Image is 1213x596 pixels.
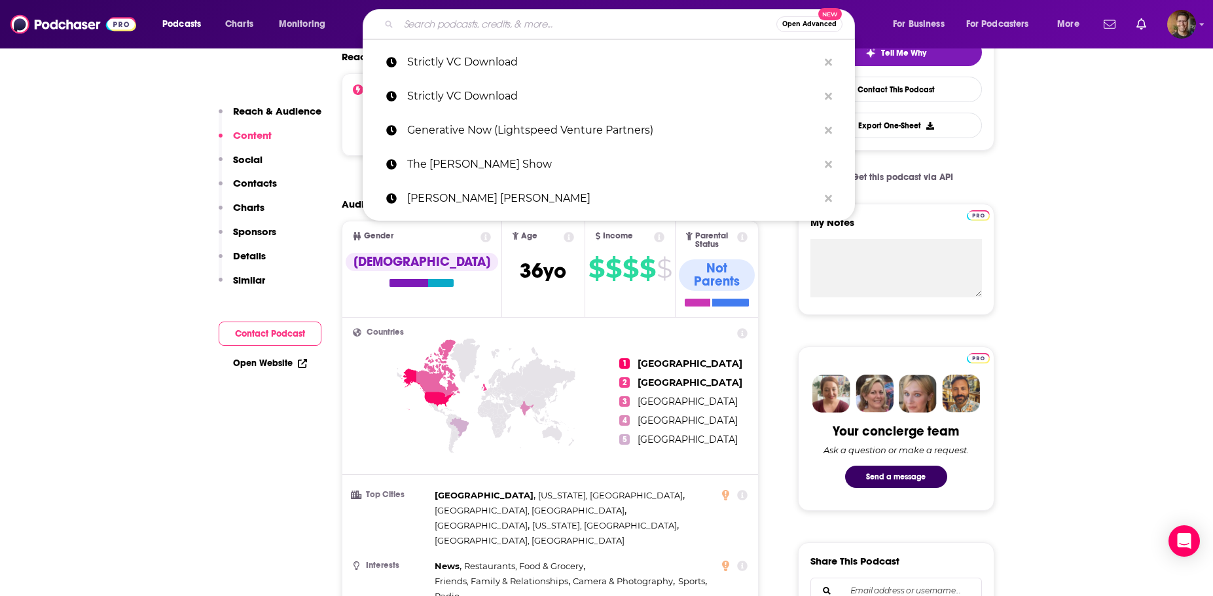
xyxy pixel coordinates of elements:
span: [GEOGRAPHIC_DATA] [638,396,738,407]
h3: Top Cities [353,491,429,499]
p: Reach & Audience [233,105,321,117]
p: Details [233,250,266,262]
span: Age [521,232,537,240]
p: Strictly VC Download [407,45,818,79]
p: Content [233,129,272,141]
button: open menu [958,14,1048,35]
span: , [435,488,535,503]
span: For Business [893,15,945,33]
button: Contact Podcast [219,322,321,346]
a: Strictly VC Download [363,79,855,113]
a: Contact This Podcast [810,77,982,102]
button: Content [219,129,272,153]
span: Friends, Family & Relationships [435,576,568,586]
span: [GEOGRAPHIC_DATA] [638,358,742,369]
a: Get this podcast via API [828,161,964,193]
span: [GEOGRAPHIC_DATA], [GEOGRAPHIC_DATA] [435,535,625,546]
span: [GEOGRAPHIC_DATA] [638,415,738,426]
button: open menu [153,14,218,35]
div: Not Parents [679,259,755,291]
img: Jon Profile [942,375,980,413]
button: open menu [884,14,961,35]
button: Open AdvancedNew [776,16,842,32]
span: [GEOGRAPHIC_DATA] [435,490,534,500]
span: , [435,574,570,589]
span: 36 yo [520,258,566,284]
span: [US_STATE], [GEOGRAPHIC_DATA] [538,490,683,500]
button: tell me why sparkleTell Me Why [810,39,982,66]
h2: Audience Demographics [342,198,461,210]
button: Show profile menu [1167,10,1196,39]
p: Sponsors [233,225,276,238]
a: Show notifications dropdown [1098,13,1121,35]
span: , [538,488,685,503]
p: Grit Kleiner Perkins [407,181,818,215]
span: $ [657,258,672,279]
span: 5 [619,434,630,445]
span: Restaurants, Food & Grocery [464,561,583,571]
div: Open Intercom Messenger [1168,525,1200,557]
button: Reach & Audience [219,105,321,129]
p: Contacts [233,177,277,189]
span: $ [606,258,621,279]
button: open menu [270,14,342,35]
a: Generative Now (Lightspeed Venture Partners) [363,113,855,147]
img: Jules Profile [899,375,937,413]
img: Barbara Profile [856,375,894,413]
p: Charts [233,201,264,214]
input: Search podcasts, credits, & more... [399,14,776,35]
span: $ [640,258,655,279]
p: The Logan Bartlett Show [407,147,818,181]
p: Strictly VC Download [407,79,818,113]
span: 3 [619,396,630,407]
span: Get this podcast via API [852,172,953,183]
button: Similar [219,274,265,298]
img: Podchaser Pro [967,353,990,363]
a: Strictly VC Download [363,45,855,79]
img: Sydney Profile [812,375,850,413]
span: Charts [225,15,253,33]
button: Social [219,153,263,177]
label: My Notes [810,216,982,239]
button: Details [219,250,266,274]
p: Similar [233,274,265,286]
span: Gender [364,232,393,240]
span: Parental Status [695,232,735,249]
a: Show notifications dropdown [1131,13,1151,35]
span: $ [588,258,604,279]
a: Charts [217,14,261,35]
span: Camera & Photography [573,576,673,586]
span: , [435,503,626,518]
div: Your concierge team [833,423,959,439]
span: [US_STATE], [GEOGRAPHIC_DATA] [532,520,677,531]
span: [GEOGRAPHIC_DATA] [638,377,742,388]
span: Tell Me Why [881,48,926,58]
h2: Reach [342,50,372,63]
span: More [1057,15,1079,33]
span: Logged in as ben48625 [1167,10,1196,39]
img: Podchaser - Follow, Share and Rate Podcasts [10,12,136,37]
h3: Share This Podcast [810,555,899,567]
span: , [464,559,585,574]
span: Monitoring [279,15,325,33]
span: News [435,561,460,571]
span: $ [623,258,638,279]
span: [GEOGRAPHIC_DATA], [GEOGRAPHIC_DATA] [435,505,625,515]
span: Podcasts [162,15,201,33]
div: Ask a question or make a request. [824,445,969,455]
span: Sports [678,576,705,586]
span: Income [603,232,633,240]
button: Export One-Sheet [810,113,982,138]
img: User Profile [1167,10,1196,39]
a: Pro website [967,208,990,221]
a: Pro website [967,351,990,363]
span: For Podcasters [966,15,1029,33]
button: Send a message [845,466,947,488]
span: , [435,559,462,574]
p: Social [233,153,263,166]
button: open menu [1048,14,1096,35]
div: Search podcasts, credits, & more... [375,9,867,39]
h3: Interests [353,561,429,570]
span: [GEOGRAPHIC_DATA] [435,520,528,531]
a: [PERSON_NAME] [PERSON_NAME] [363,181,855,215]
